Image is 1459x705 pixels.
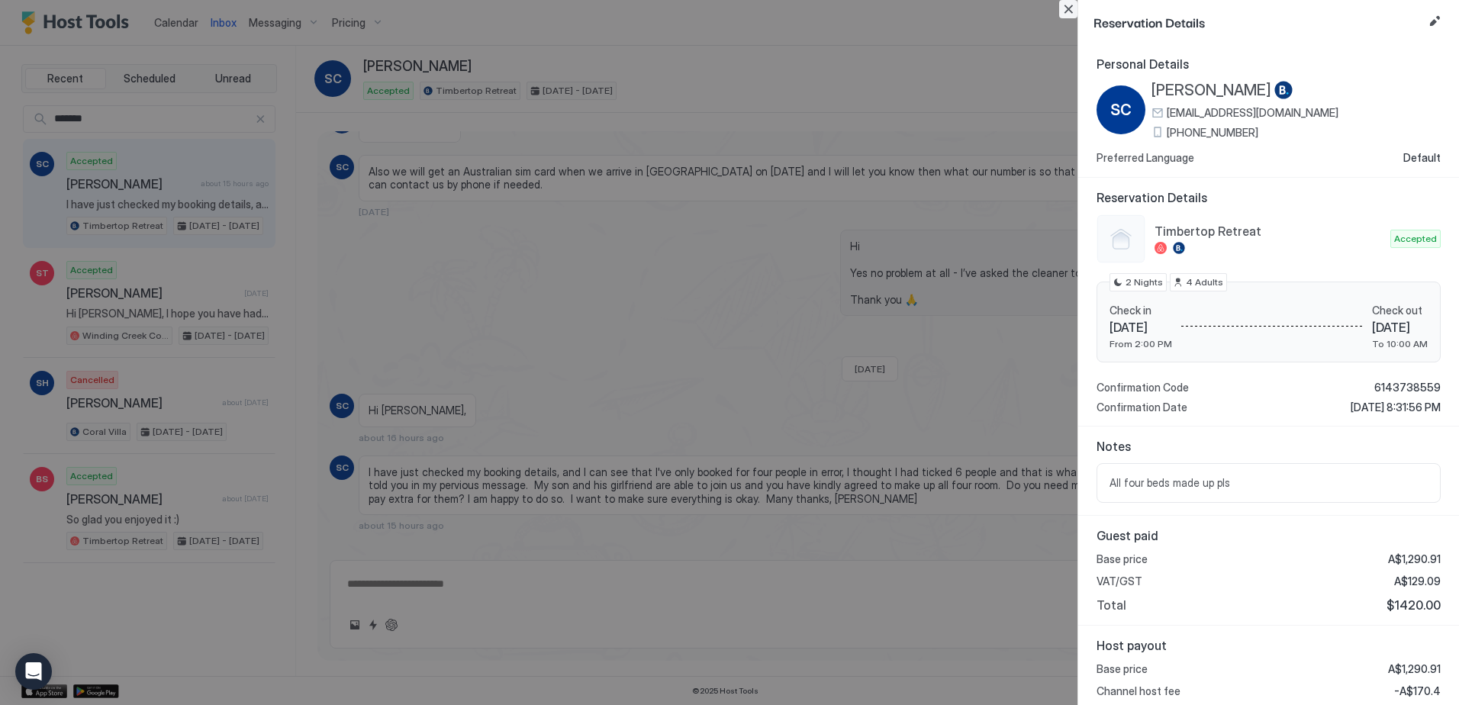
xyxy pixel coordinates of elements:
[1372,320,1428,335] span: [DATE]
[1097,56,1441,72] span: Personal Details
[1155,224,1384,239] span: Timbertop Retreat
[1388,552,1441,566] span: A$1,290.91
[1097,597,1126,613] span: Total
[1110,98,1132,121] span: SC
[1394,684,1441,698] span: -A$170.4
[1403,151,1441,165] span: Default
[1097,151,1194,165] span: Preferred Language
[1110,304,1172,317] span: Check in
[1097,552,1148,566] span: Base price
[1387,597,1441,613] span: $1420.00
[15,653,52,690] div: Open Intercom Messenger
[1110,320,1172,335] span: [DATE]
[1394,232,1437,246] span: Accepted
[1093,12,1422,31] span: Reservation Details
[1351,401,1441,414] span: [DATE] 8:31:56 PM
[1167,106,1338,120] span: [EMAIL_ADDRESS][DOMAIN_NAME]
[1186,275,1223,289] span: 4 Adults
[1097,662,1148,676] span: Base price
[1374,381,1441,394] span: 6143738559
[1372,304,1428,317] span: Check out
[1110,476,1428,490] span: All four beds made up pls
[1126,275,1163,289] span: 2 Nights
[1425,12,1444,31] button: Edit reservation
[1151,81,1271,100] span: [PERSON_NAME]
[1097,439,1441,454] span: Notes
[1097,684,1180,698] span: Channel host fee
[1167,126,1258,140] span: [PHONE_NUMBER]
[1388,662,1441,676] span: A$1,290.91
[1372,338,1428,349] span: To 10:00 AM
[1110,338,1172,349] span: From 2:00 PM
[1097,638,1441,653] span: Host payout
[1097,528,1441,543] span: Guest paid
[1097,190,1441,205] span: Reservation Details
[1097,381,1189,394] span: Confirmation Code
[1394,575,1441,588] span: A$129.09
[1097,575,1142,588] span: VAT/GST
[1097,401,1187,414] span: Confirmation Date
